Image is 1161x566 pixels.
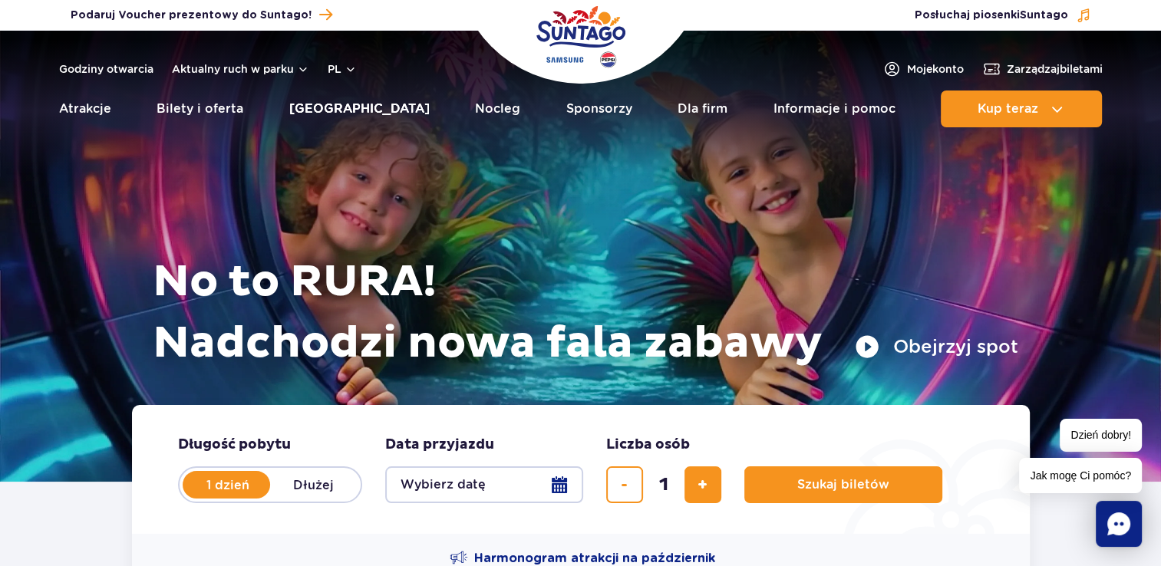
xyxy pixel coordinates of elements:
[475,90,520,127] a: Nocleg
[385,466,583,503] button: Wybierz datę
[270,469,358,501] label: Dłużej
[385,436,494,454] span: Data przyjazdu
[978,102,1038,116] span: Kup teraz
[1019,458,1142,493] span: Jak mogę Ci pomóc?
[645,466,682,503] input: liczba biletów
[71,8,312,23] span: Podaruj Voucher prezentowy do Suntago!
[153,252,1018,374] h1: No to RURA! Nadchodzi nowa fala zabawy
[606,436,690,454] span: Liczba osób
[982,60,1103,78] a: Zarządzajbiletami
[1007,61,1103,77] span: Zarządzaj biletami
[606,466,643,503] button: usuń bilet
[1020,10,1068,21] span: Suntago
[289,90,430,127] a: [GEOGRAPHIC_DATA]
[184,469,272,501] label: 1 dzień
[328,61,357,77] button: pl
[744,466,942,503] button: Szukaj biletów
[178,436,291,454] span: Długość pobytu
[71,5,332,25] a: Podaruj Voucher prezentowy do Suntago!
[157,90,243,127] a: Bilety i oferta
[59,90,111,127] a: Atrakcje
[907,61,964,77] span: Moje konto
[132,405,1030,534] form: Planowanie wizyty w Park of Poland
[1096,501,1142,547] div: Chat
[684,466,721,503] button: dodaj bilet
[773,90,895,127] a: Informacje i pomoc
[915,8,1068,23] span: Posłuchaj piosenki
[566,90,632,127] a: Sponsorzy
[59,61,153,77] a: Godziny otwarcia
[855,334,1018,359] button: Obejrzyj spot
[797,478,889,492] span: Szukaj biletów
[678,90,727,127] a: Dla firm
[1060,419,1142,452] span: Dzień dobry!
[915,8,1091,23] button: Posłuchaj piosenkiSuntago
[882,60,964,78] a: Mojekonto
[941,90,1102,127] button: Kup teraz
[172,63,309,75] button: Aktualny ruch w parku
